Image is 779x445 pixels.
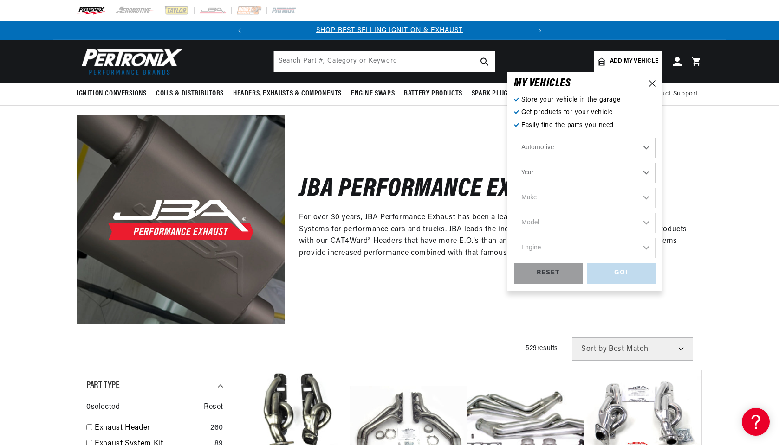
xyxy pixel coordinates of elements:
div: 1 of 2 [249,25,531,36]
button: search button [474,51,495,72]
p: Easily find the parts you need [514,121,656,131]
select: Make [514,188,656,208]
a: Add my vehicle [594,51,662,72]
a: SHOP BEST SELLING IGNITION & EXHAUST [316,27,463,34]
a: Exhaust Header [95,422,207,434]
p: Get products for your vehicle [514,108,656,118]
select: Engine [514,238,656,258]
span: 0 selected [86,401,120,413]
summary: Coils & Distributors [151,83,228,105]
div: RESET [514,263,583,284]
summary: Ignition Conversions [77,83,151,105]
span: Reset [204,401,223,413]
span: Ignition Conversions [77,89,147,99]
span: Spark Plug Wires [472,89,528,99]
span: Headers, Exhausts & Components [233,89,342,99]
img: JBA Performance Exhaust [77,115,285,323]
select: Sort by [572,337,693,361]
button: Translation missing: en.sections.announcements.next_announcement [531,21,549,40]
summary: Engine Swaps [346,83,399,105]
span: Add my vehicle [610,57,658,66]
span: Part Type [86,381,119,390]
button: Translation missing: en.sections.announcements.previous_announcement [230,21,249,40]
span: Sort by [581,345,607,353]
p: Store your vehicle in the garage [514,95,656,105]
input: Search Part #, Category or Keyword [274,51,495,72]
slideshow-component: Translation missing: en.sections.announcements.announcement_bar [53,21,726,40]
summary: Spark Plug Wires [467,83,533,105]
p: For over 30 years, JBA Performance Exhaust has been a leader in Stainless Steel Headers and Exhau... [299,212,688,259]
summary: Product Support [646,83,702,105]
div: Announcement [249,25,531,36]
span: Engine Swaps [351,89,395,99]
summary: Battery Products [399,83,467,105]
span: Product Support [646,89,698,99]
span: 529 results [526,345,558,352]
span: Coils & Distributors [156,89,224,99]
img: Pertronix [77,45,183,77]
select: Model [514,213,656,233]
select: Ride Type [514,138,656,158]
h2: JBA Performance Exhaust [299,179,573,201]
summary: Headers, Exhausts & Components [228,83,346,105]
select: Year [514,163,656,183]
h6: MY VEHICLE S [514,79,571,88]
span: Battery Products [404,89,462,99]
div: 260 [210,422,223,434]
